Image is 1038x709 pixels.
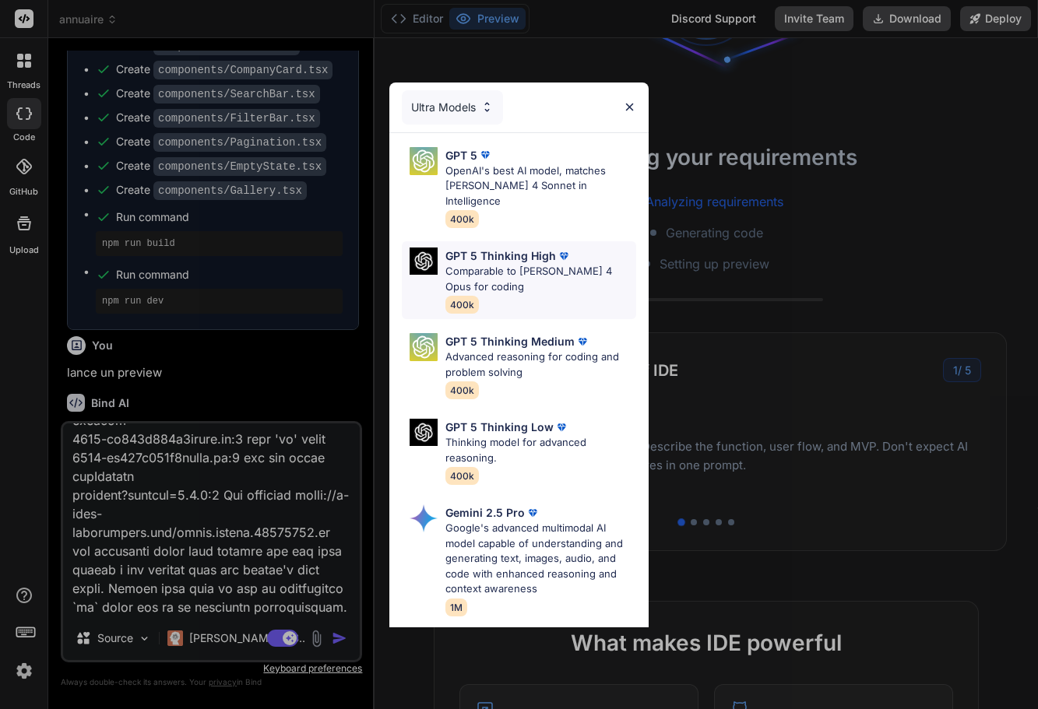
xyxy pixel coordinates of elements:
[445,504,525,521] p: Gemini 2.5 Pro
[480,100,494,114] img: Pick Models
[556,248,572,264] img: premium
[445,349,636,380] p: Advanced reasoning for coding and problem solving
[554,419,569,435] img: premium
[445,163,636,209] p: OpenAI's best AI model, matches [PERSON_NAME] 4 Sonnet in Intelligence
[575,334,590,349] img: premium
[445,521,636,597] p: Google's advanced multimodal AI model capable of understanding and generating text, images, audio...
[445,598,467,616] span: 1M
[445,210,479,228] span: 400k
[445,419,554,435] p: GPT 5 Thinking Low
[445,247,556,264] p: GPT 5 Thinking High
[623,100,636,114] img: close
[410,333,438,361] img: Pick Models
[410,504,438,532] img: Pick Models
[402,90,503,125] div: Ultra Models
[445,381,479,399] span: 400k
[445,264,636,294] p: Comparable to [PERSON_NAME] 4 Opus for coding
[525,505,540,521] img: premium
[410,419,438,446] img: Pick Models
[477,147,493,163] img: premium
[445,333,575,349] p: GPT 5 Thinking Medium
[445,296,479,314] span: 400k
[445,435,636,465] p: Thinking model for advanced reasoning.
[410,247,438,275] img: Pick Models
[445,147,477,163] p: GPT 5
[445,467,479,485] span: 400k
[410,147,438,175] img: Pick Models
